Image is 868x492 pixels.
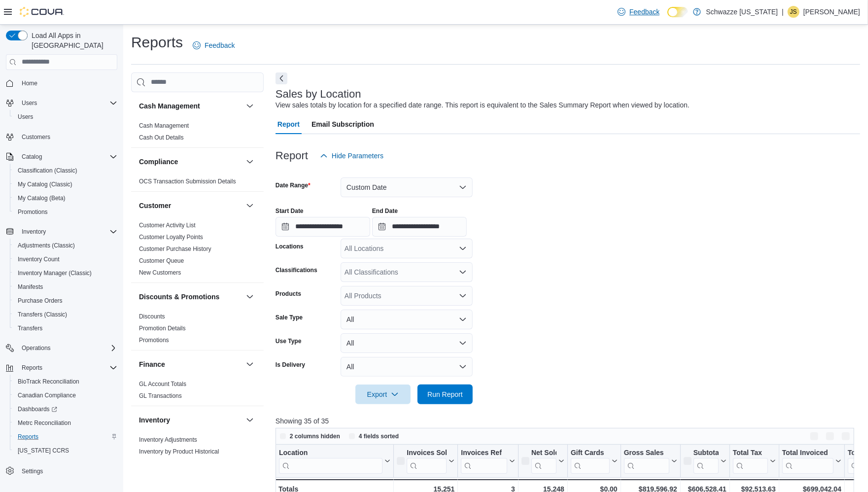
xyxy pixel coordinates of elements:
[341,310,473,329] button: All
[276,314,303,321] label: Sale Type
[18,342,55,354] button: Operations
[139,201,171,211] h3: Customer
[139,221,196,229] span: Customer Activity List
[139,415,170,425] h3: Inventory
[14,376,117,387] span: BioTrack Reconciliation
[276,266,317,274] label: Classifications
[139,101,242,111] button: Cash Management
[531,448,556,473] div: Net Sold
[276,207,304,215] label: Start Date
[10,402,121,416] a: Dashboards
[341,177,473,197] button: Custom Date
[22,99,37,107] span: Users
[18,269,92,277] span: Inventory Manager (Classic)
[312,114,374,134] span: Email Subscription
[2,76,121,90] button: Home
[10,239,121,252] button: Adjustments (Classic)
[10,177,121,191] button: My Catalog (Classic)
[459,245,467,252] button: Open list of options
[427,389,463,399] span: Run Report
[14,267,117,279] span: Inventory Manager (Classic)
[2,150,121,164] button: Catalog
[139,324,186,332] span: Promotion Details
[276,150,308,162] h3: Report
[20,7,64,17] img: Cova
[18,113,33,121] span: Users
[276,361,305,369] label: Is Delivery
[14,165,117,176] span: Classification (Classic)
[14,322,46,334] a: Transfers
[139,246,211,252] a: Customer Purchase History
[10,252,121,266] button: Inventory Count
[18,226,50,238] button: Inventory
[14,267,96,279] a: Inventory Manager (Classic)
[139,359,165,369] h3: Finance
[14,240,117,251] span: Adjustments (Classic)
[18,433,38,441] span: Reports
[14,178,76,190] a: My Catalog (Classic)
[571,448,610,457] div: Gift Cards
[22,364,42,372] span: Reports
[276,430,344,442] button: 2 columns hidden
[276,88,361,100] h3: Sales by Location
[139,292,242,302] button: Discounts & Promotions
[18,97,41,109] button: Users
[139,381,186,387] a: GL Account Totals
[14,322,117,334] span: Transfers
[694,448,719,457] div: Subtotal
[18,311,67,318] span: Transfers (Classic)
[14,417,117,429] span: Metrc Reconciliation
[22,133,50,141] span: Customers
[290,432,340,440] span: 2 columns hidden
[10,191,121,205] button: My Catalog (Beta)
[131,219,264,282] div: Customer
[2,463,121,478] button: Settings
[10,321,121,335] button: Transfers
[139,134,184,141] a: Cash Out Details
[2,225,121,239] button: Inventory
[205,40,235,50] span: Feedback
[18,97,117,109] span: Users
[18,151,117,163] span: Catalog
[14,253,64,265] a: Inventory Count
[372,207,398,215] label: End Date
[139,269,181,277] span: New Customers
[521,448,564,473] button: Net Sold
[189,35,239,55] a: Feedback
[14,295,117,307] span: Purchase Orders
[278,114,300,134] span: Report
[139,292,219,302] h3: Discounts & Promotions
[624,448,677,473] button: Gross Sales
[531,448,556,457] div: Net Sold
[407,448,447,457] div: Invoices Sold
[18,391,76,399] span: Canadian Compliance
[14,192,117,204] span: My Catalog (Beta)
[14,206,52,218] a: Promotions
[459,292,467,300] button: Open list of options
[417,385,473,404] button: Run Report
[139,313,165,320] span: Discounts
[14,240,79,251] a: Adjustments (Classic)
[782,448,841,473] button: Total Invoiced
[316,146,387,166] button: Hide Parameters
[18,324,42,332] span: Transfers
[14,309,71,320] a: Transfers (Classic)
[341,333,473,353] button: All
[139,157,178,167] h3: Compliance
[840,430,852,442] button: Enter fullscreen
[10,294,121,308] button: Purchase Orders
[139,177,236,185] span: OCS Transaction Submission Details
[397,448,454,473] button: Invoices Sold
[372,217,467,237] input: Press the down key to open a popover containing a calendar.
[139,257,184,264] a: Customer Queue
[139,201,242,211] button: Customer
[14,192,69,204] a: My Catalog (Beta)
[18,77,41,89] a: Home
[10,266,121,280] button: Inventory Manager (Classic)
[2,130,121,144] button: Customers
[361,385,405,404] span: Export
[14,111,37,123] a: Users
[139,380,186,388] span: GL Account Totals
[139,336,169,344] span: Promotions
[18,447,69,455] span: [US_STATE] CCRS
